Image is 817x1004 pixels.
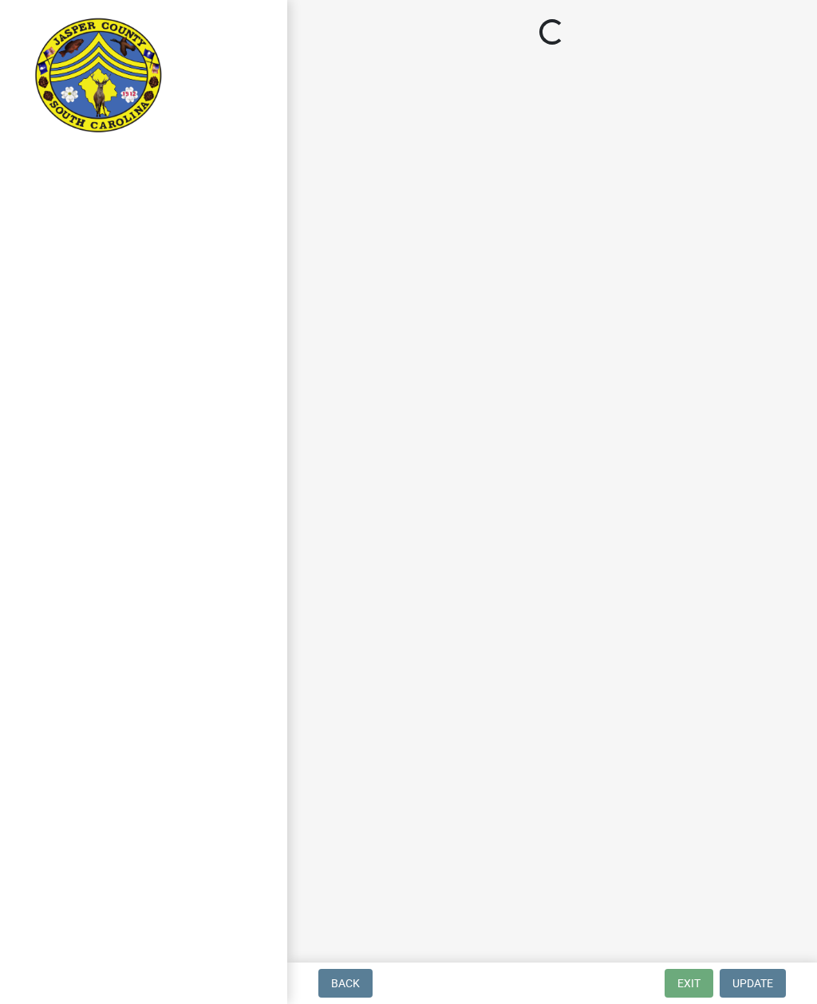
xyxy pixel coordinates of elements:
[318,969,373,998] button: Back
[32,17,165,136] img: Jasper County, South Carolina
[331,977,360,990] span: Back
[720,969,786,998] button: Update
[732,977,773,990] span: Update
[665,969,713,998] button: Exit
